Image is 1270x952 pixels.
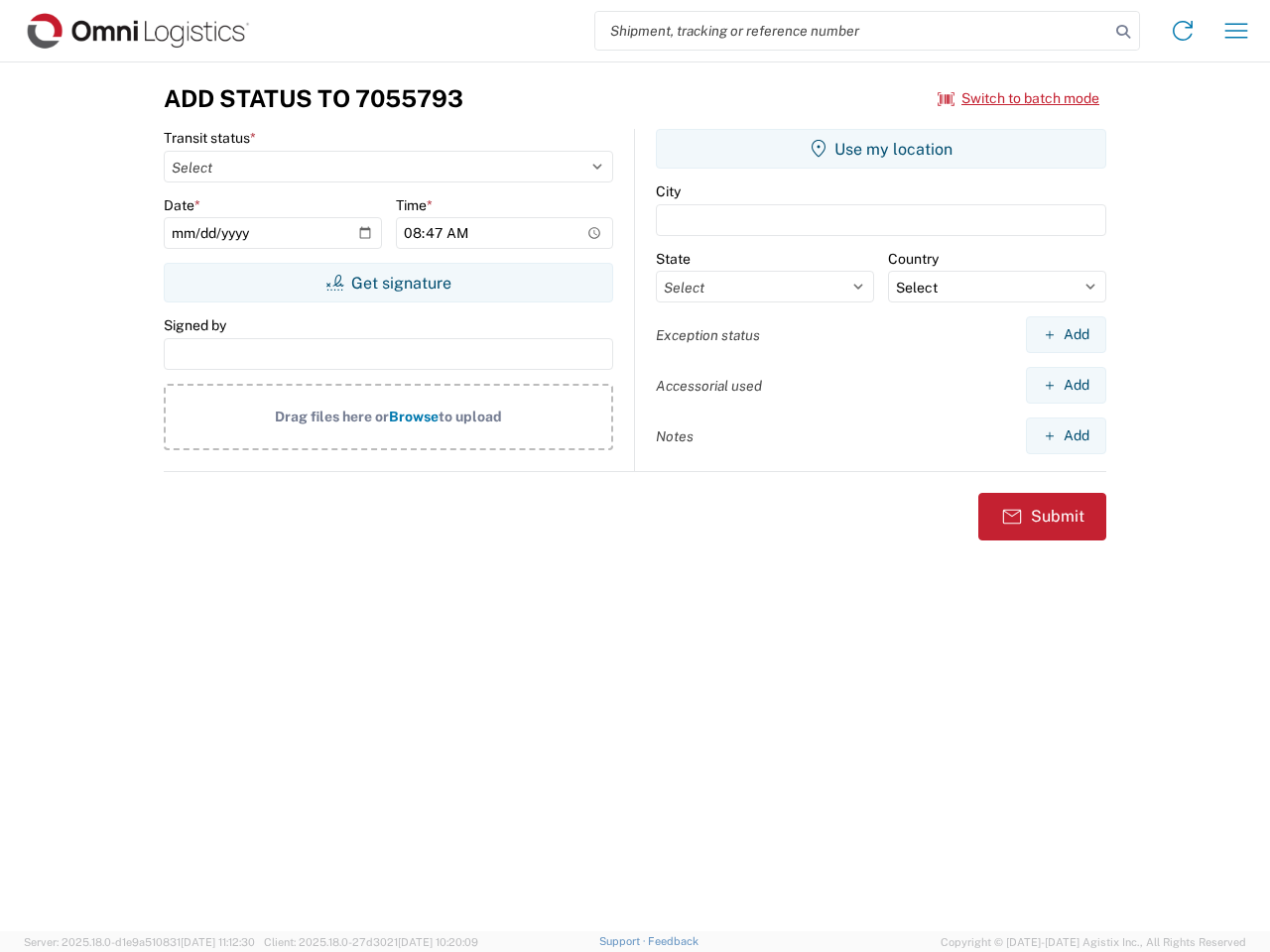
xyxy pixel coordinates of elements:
[396,196,433,214] label: Time
[595,12,1109,50] input: Shipment, tracking or reference number
[599,935,649,947] a: Support
[1026,367,1106,404] button: Add
[164,263,613,302] button: Get signature
[938,82,1099,115] button: Switch to batch mode
[1026,316,1106,353] button: Add
[181,936,255,948] span: [DATE] 11:12:30
[398,936,478,948] span: [DATE] 10:20:09
[978,493,1106,540] button: Submit
[24,936,255,948] span: Server: 2025.18.0-d1e9a510831
[656,250,691,268] label: State
[648,935,698,947] a: Feedback
[656,182,681,200] label: City
[656,377,762,395] label: Accessorial used
[164,316,226,334] label: Signed by
[656,427,694,445] label: Notes
[164,84,463,113] h3: Add Status to 7055793
[439,409,502,424] span: to upload
[164,196,200,214] label: Date
[1026,417,1106,454] button: Add
[656,326,760,344] label: Exception status
[888,250,939,268] label: Country
[389,409,439,424] span: Browse
[264,936,478,948] span: Client: 2025.18.0-27d3021
[164,129,256,147] label: Transit status
[941,933,1246,951] span: Copyright © [DATE]-[DATE] Agistix Inc., All Rights Reserved
[275,409,389,424] span: Drag files here or
[656,129,1106,169] button: Use my location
